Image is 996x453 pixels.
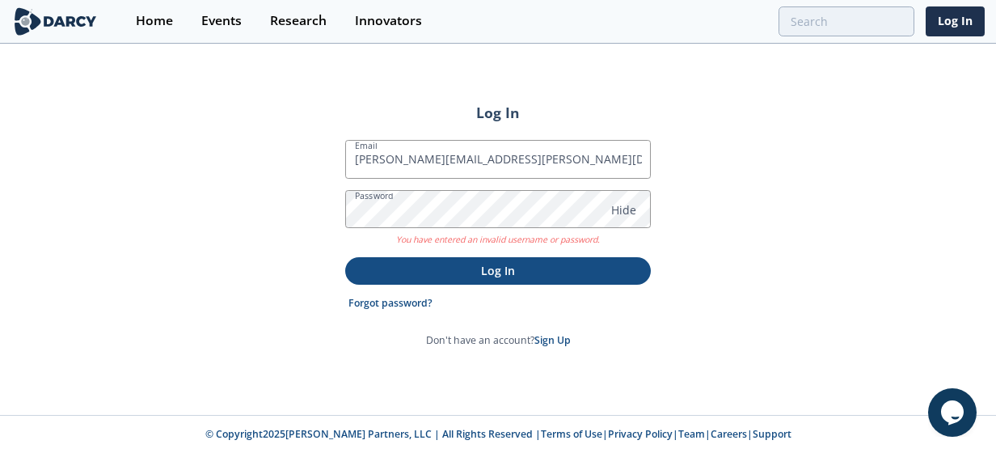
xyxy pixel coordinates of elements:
[345,257,651,284] button: Log In
[357,262,639,279] p: Log In
[753,427,791,441] a: Support
[926,6,985,36] a: Log In
[345,228,651,247] p: You have entered an invalid username or password.
[355,189,394,202] label: Password
[678,427,705,441] a: Team
[534,333,571,347] a: Sign Up
[11,7,99,36] img: logo-wide.svg
[711,427,747,441] a: Careers
[426,333,571,348] p: Don't have an account?
[107,427,889,442] p: © Copyright 2025 [PERSON_NAME] Partners, LLC | All Rights Reserved | | | | |
[348,296,433,311] a: Forgot password?
[355,139,378,152] label: Email
[611,201,636,218] span: Hide
[345,102,651,123] h2: Log In
[270,15,327,28] div: Research
[541,427,602,441] a: Terms of Use
[201,15,242,28] div: Events
[928,388,980,437] iframe: chat widget
[779,6,914,36] input: Advanced Search
[355,15,422,28] div: Innovators
[608,427,673,441] a: Privacy Policy
[136,15,173,28] div: Home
